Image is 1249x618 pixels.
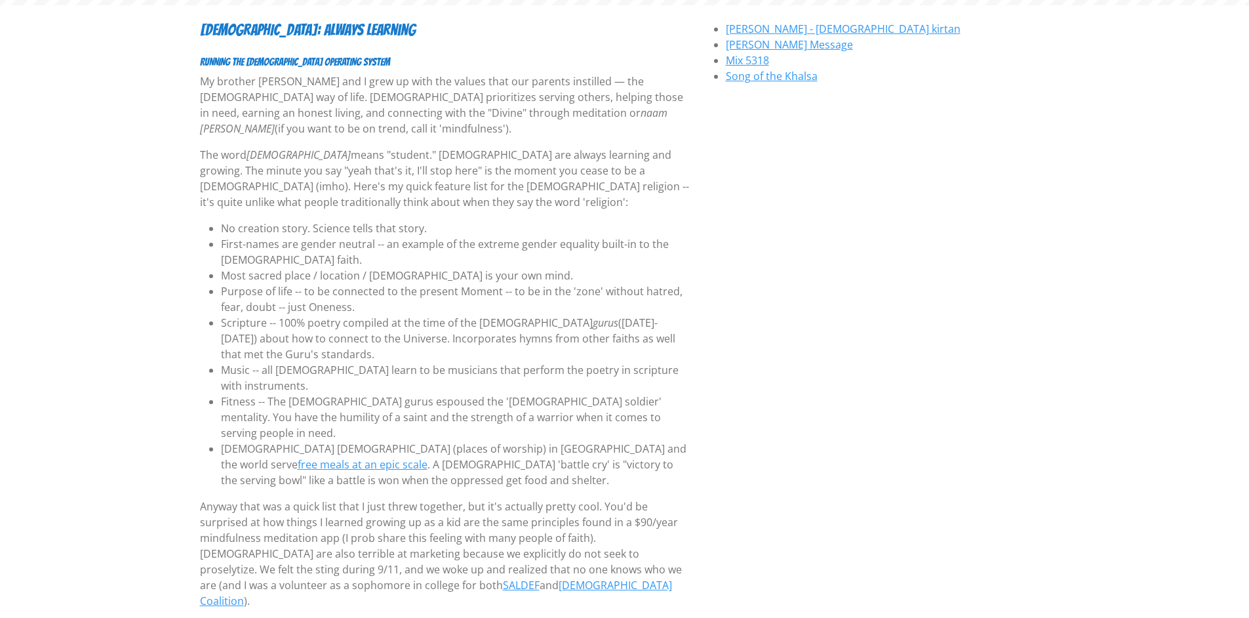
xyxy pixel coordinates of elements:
[221,315,689,362] li: Scripture -- 100% poetry compiled at the time of the [DEMOGRAPHIC_DATA] ([DATE]-[DATE]) about how...
[200,147,689,210] p: The word means "student." [DEMOGRAPHIC_DATA] are always learning and growing. The minute you say ...
[247,148,351,162] i: [DEMOGRAPHIC_DATA]
[200,56,689,68] h6: RUNNING THE [DEMOGRAPHIC_DATA] OPERATING SYSTEM
[221,394,689,441] li: Fitness -- The [DEMOGRAPHIC_DATA] gurus espoused the '[DEMOGRAPHIC_DATA] soldier' mentality. You ...
[200,499,689,609] p: Anyway that was a quick list that I just threw together, but it's actually pretty cool. You'd be ...
[593,316,618,330] i: gurus
[221,220,689,236] li: No creation story. Science tells that story.
[221,236,689,268] li: First-names are gender neutral -- an example of the extreme gender equality built-in to the [DEMO...
[221,441,689,488] li: [DEMOGRAPHIC_DATA] [DEMOGRAPHIC_DATA] (places of worship) in [GEOGRAPHIC_DATA] and the world serv...
[726,69,818,83] a: Song of the Khalsa
[298,457,427,472] a: free meals at an epic scale
[221,283,689,315] li: Purpose of life -- to be connected to the present Moment -- to be in the 'zone' without hatred, f...
[200,73,689,136] p: My brother [PERSON_NAME] and I grew up with the values that our parents instilled — the [DEMOGRAP...
[726,37,853,52] a: [PERSON_NAME] Message
[726,53,769,68] a: Mix 5318
[726,22,961,36] a: [PERSON_NAME] - [DEMOGRAPHIC_DATA] kirtan
[200,106,667,136] i: naam [PERSON_NAME]
[221,268,689,283] li: Most sacred place / location / [DEMOGRAPHIC_DATA] is your own mind.
[503,578,540,592] a: SALDEF
[200,578,672,608] a: [DEMOGRAPHIC_DATA] Coalition
[200,21,689,40] h4: [DEMOGRAPHIC_DATA]: Always Learning
[221,362,689,394] li: Music -- all [DEMOGRAPHIC_DATA] learn to be musicians that perform the poetry in scripture with i...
